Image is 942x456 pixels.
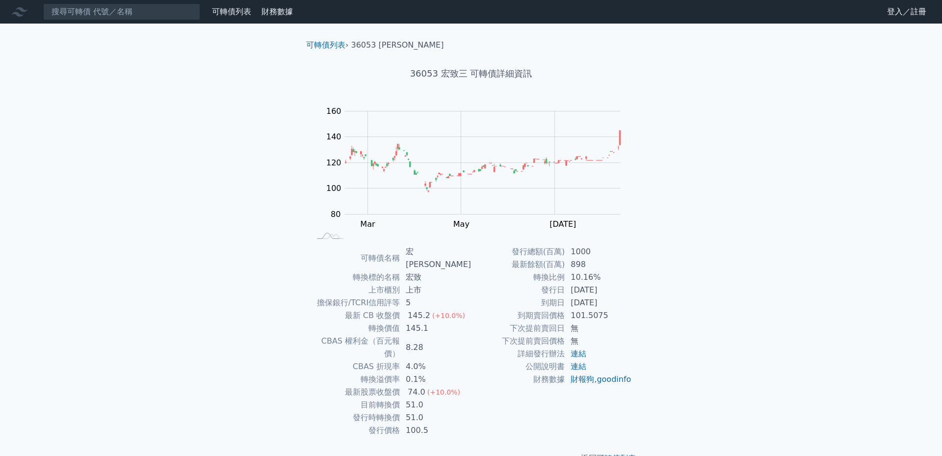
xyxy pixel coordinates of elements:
td: 發行時轉換價 [310,411,400,424]
td: 公開說明書 [471,360,565,373]
td: 到期賣回價格 [471,309,565,322]
td: 10.16% [565,271,632,284]
tspan: 100 [326,184,341,193]
td: , [565,373,632,386]
td: 發行總額(百萬) [471,245,565,258]
div: 145.2 [406,309,432,322]
a: 財務數據 [262,7,293,16]
td: 145.1 [400,322,471,335]
td: 4.0% [400,360,471,373]
li: 36053 [PERSON_NAME] [351,39,444,51]
a: 可轉債列表 [212,7,251,16]
g: Chart [321,107,635,249]
td: 8.28 [400,335,471,360]
td: 轉換價值 [310,322,400,335]
td: 財務數據 [471,373,565,386]
td: 發行價格 [310,424,400,437]
td: 上市 [400,284,471,296]
td: 最新 CB 收盤價 [310,309,400,322]
a: 連結 [571,362,586,371]
td: 0.1% [400,373,471,386]
td: 898 [565,258,632,271]
td: 目前轉換價 [310,399,400,411]
a: 連結 [571,349,586,358]
td: 轉換標的名稱 [310,271,400,284]
td: 下次提前賣回日 [471,322,565,335]
td: 51.0 [400,411,471,424]
a: 登入／註冊 [879,4,934,20]
h1: 36053 宏致三 可轉債詳細資訊 [298,67,644,80]
tspan: May [453,219,470,229]
td: 到期日 [471,296,565,309]
a: goodinfo [597,375,631,384]
td: 101.5075 [565,309,632,322]
td: 100.5 [400,424,471,437]
td: 無 [565,322,632,335]
tspan: 140 [326,132,341,141]
a: 財報狗 [571,375,594,384]
td: 5 [400,296,471,309]
td: 上市櫃別 [310,284,400,296]
li: › [306,39,348,51]
td: 下次提前賣回價格 [471,335,565,348]
tspan: 160 [326,107,341,116]
td: 宏致 [400,271,471,284]
td: 發行日 [471,284,565,296]
tspan: [DATE] [549,219,576,229]
td: 詳細發行辦法 [471,348,565,360]
td: 轉換溢價率 [310,373,400,386]
div: 74.0 [406,386,427,399]
td: 51.0 [400,399,471,411]
td: 1000 [565,245,632,258]
a: 可轉債列表 [306,40,345,50]
td: 轉換比例 [471,271,565,284]
td: 最新股票收盤價 [310,386,400,399]
td: 可轉債名稱 [310,245,400,271]
td: 無 [565,335,632,348]
td: [DATE] [565,284,632,296]
td: CBAS 折現率 [310,360,400,373]
td: 宏[PERSON_NAME] [400,245,471,271]
span: (+10.0%) [432,312,465,320]
g: Series [345,131,620,193]
td: 最新餘額(百萬) [471,258,565,271]
tspan: Mar [360,219,375,229]
tspan: 80 [331,210,340,219]
td: [DATE] [565,296,632,309]
tspan: 120 [326,158,341,167]
input: 搜尋可轉債 代號／名稱 [43,3,200,20]
td: CBAS 權利金（百元報價） [310,335,400,360]
span: (+10.0%) [427,388,460,396]
td: 擔保銀行/TCRI信用評等 [310,296,400,309]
